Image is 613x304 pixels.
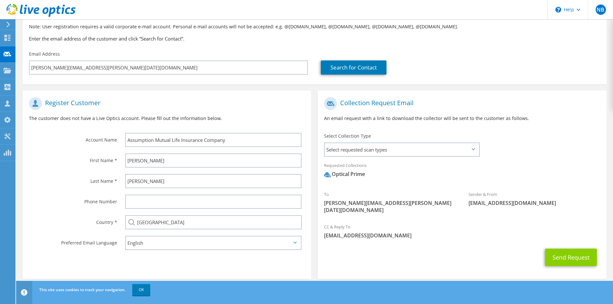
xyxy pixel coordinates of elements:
span: This site uses cookies to track your navigation. [39,287,125,292]
div: CC & Reply To [318,220,606,242]
div: Optical Prime [324,170,365,178]
label: Phone Number [29,195,117,205]
label: Email Address [29,51,60,57]
label: Select Collection Type [324,133,371,139]
h1: Collection Request Email [324,97,597,110]
span: [EMAIL_ADDRESS][DOMAIN_NAME] [324,232,600,239]
label: Preferred Email Language [29,236,117,246]
a: OK [132,284,150,296]
span: NB [596,5,606,15]
button: Send Request [545,249,597,266]
h1: Register Customer [29,97,302,110]
label: Account Name [29,133,117,143]
div: Requested Collections [318,159,606,184]
p: Note: User registration requires a valid corporate e-mail account. Personal e-mail accounts will ... [29,23,600,30]
span: Select requested scan types [325,143,479,156]
p: The customer does not have a Live Optics account. Please fill out the information below. [29,115,305,122]
span: [PERSON_NAME][EMAIL_ADDRESS][PERSON_NAME][DATE][DOMAIN_NAME] [324,199,456,214]
span: [EMAIL_ADDRESS][DOMAIN_NAME] [469,199,600,207]
a: Search for Contact [321,60,386,75]
h3: Enter the email address of the customer and click “Search for Contact”. [29,35,600,42]
div: To [318,188,462,217]
label: Country * [29,215,117,226]
svg: \n [555,7,561,13]
label: First Name * [29,153,117,164]
p: An email request with a link to download the collector will be sent to the customer as follows. [324,115,600,122]
div: Sender & From [462,188,607,210]
label: Last Name * [29,174,117,184]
